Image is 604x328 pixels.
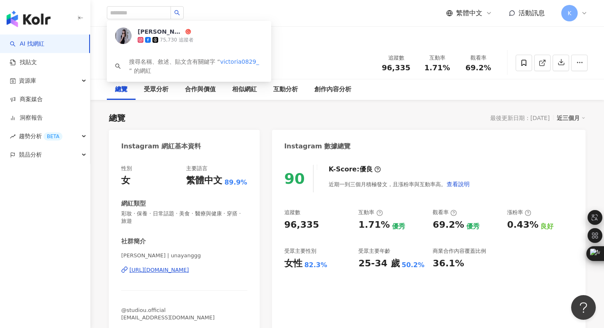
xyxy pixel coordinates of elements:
div: 近三個月 [557,113,586,123]
div: 69.2% [433,219,464,231]
span: search [174,10,180,16]
div: Una 油娜 [138,52,215,62]
span: 資源庫 [19,72,36,90]
div: K-Score : [329,165,381,174]
span: @studiou.official [EMAIL_ADDRESS][DOMAIN_NAME] [121,307,214,321]
a: 找貼文 [10,58,37,67]
div: 25-34 歲 [358,257,399,270]
div: 82.3% [304,261,327,270]
div: 受眾主要年齡 [358,247,390,255]
span: 1.71% [424,64,450,72]
button: 查看說明 [446,176,470,192]
div: 互動率 [358,209,383,216]
div: 1.71% [358,219,390,231]
span: 繁體中文 [456,9,482,18]
div: 女性 [284,257,302,270]
div: 總覽 [109,112,125,124]
span: [PERSON_NAME], unayanggg [138,66,215,72]
div: 2.2萬 [242,33,257,44]
a: searchAI 找網紅 [10,40,44,48]
span: 趨勢分析 [19,127,62,146]
button: 9.6萬 [107,31,148,46]
div: 50.2% [402,261,425,270]
div: 優秀 [466,222,480,231]
div: 優良 [360,165,373,174]
span: 彩妝 · 保養 · 日常話題 · 美食 · 醫療與健康 · 穿搭 · 旅遊 [121,210,247,225]
div: 近期一到三個月積極發文，且漲粉率與互動率高。 [329,176,470,192]
div: 優秀 [392,222,405,231]
span: 69.2% [466,64,491,72]
div: 96,335 [284,219,319,231]
span: 活動訊息 [519,9,545,17]
div: 良好 [540,222,553,231]
iframe: Help Scout Beacon - Open [571,295,596,320]
span: 89.9% [224,178,247,187]
div: 互動分析 [273,85,298,95]
div: 0.43% [507,219,538,231]
button: 2.2萬 [228,31,264,46]
div: Instagram 網紅基本資料 [121,142,201,151]
span: rise [10,134,16,139]
div: 最後更新日期：[DATE] [490,115,550,121]
div: Instagram 數據總覽 [284,142,351,151]
div: 1萬 [166,33,176,44]
div: 商業合作內容覆蓋比例 [433,247,486,255]
div: 合作與價值 [185,85,216,95]
div: 受眾分析 [144,85,168,95]
span: [PERSON_NAME] | unayanggg [121,252,247,259]
a: 商案媒合 [10,95,43,104]
div: 9.6萬 [125,33,142,44]
div: 漲粉率 [507,209,531,216]
span: 競品分析 [19,146,42,164]
div: 網紅類型 [121,199,146,208]
div: 女 [121,174,130,187]
div: 社群簡介 [121,237,146,246]
span: K [567,9,571,18]
span: 查看說明 [447,181,470,187]
div: 6,410 [201,33,217,44]
img: logo [7,11,51,27]
a: [URL][DOMAIN_NAME] [121,266,247,274]
div: BETA [44,132,62,141]
div: 追蹤數 [284,209,300,216]
div: 相似網紅 [232,85,257,95]
div: 觀看率 [433,209,457,216]
div: 性別 [121,165,132,172]
div: 主要語言 [186,165,207,172]
img: KOL Avatar [107,51,131,75]
div: 創作內容分析 [314,85,351,95]
div: 36.1% [433,257,464,270]
div: 互動率 [422,54,453,62]
button: 6,410 [187,31,224,46]
a: 洞察報告 [10,114,43,122]
button: 1萬 [152,31,182,46]
span: 96,335 [382,63,410,72]
div: 90 [284,170,305,187]
div: 追蹤數 [380,54,412,62]
div: 觀看率 [463,54,494,62]
div: 繁體中文 [186,174,222,187]
div: [URL][DOMAIN_NAME] [129,266,189,274]
div: 受眾主要性別 [284,247,316,255]
div: 總覽 [115,85,127,95]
